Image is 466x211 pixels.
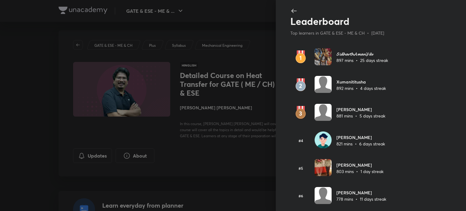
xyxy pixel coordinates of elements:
p: 778 mins • 11 days streak [336,196,386,202]
p: 821 mins • 6 days streak [336,141,385,147]
h6: #5 [290,165,311,171]
h6: [PERSON_NAME] [336,106,385,113]
img: Avatar [315,159,332,176]
h6: [PERSON_NAME] [336,134,385,141]
img: Avatar [315,131,332,148]
p: Top learners in GATE & ESE - ME & CH • [DATE] [290,30,431,36]
h6: [PERSON_NAME] [336,162,383,168]
h6: #4 [290,138,311,143]
p: 897 mins • 25 days streak [336,57,388,63]
h2: Leaderboard [290,15,431,27]
img: rank2.svg [290,78,311,92]
p: 892 mins • 4 days streak [336,85,386,91]
img: Avatar [315,48,332,65]
p: 803 mins • 1 day streak [336,168,383,175]
img: Avatar [315,76,332,93]
img: Avatar [315,104,332,121]
img: rank1.svg [290,50,311,64]
h6: #6 [290,193,311,199]
img: rank3.svg [290,106,311,119]
h6: Xumanititusha [336,79,386,85]
h6: [PERSON_NAME] [336,189,386,196]
img: Avatar [315,187,332,204]
p: 881 mins • 5 days streak [336,113,385,119]
h6: 𝓢𝓲𝓭𝓱𝓪𝓻𝓽𝓱𝓐𝓶𝓪𝓷𝓨𝓭𝓿 [336,51,388,57]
